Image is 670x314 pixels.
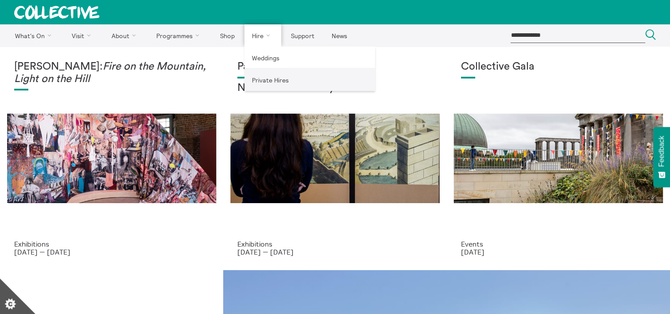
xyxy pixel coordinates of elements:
[658,136,666,167] span: Feedback
[461,240,656,248] p: Events
[461,248,656,256] p: [DATE]
[14,248,209,256] p: [DATE] — [DATE]
[237,240,432,248] p: Exhibitions
[14,61,206,84] em: Fire on the Mountain, Light on the Hill
[7,24,62,47] a: What's On
[149,24,211,47] a: Programmes
[104,24,147,47] a: About
[237,82,432,94] h2: New Views of a City
[244,24,282,47] a: Hire
[653,127,670,187] button: Feedback - Show survey
[244,47,375,69] a: Weddings
[283,24,322,47] a: Support
[212,24,242,47] a: Shop
[237,248,432,256] p: [DATE] — [DATE]
[244,69,375,91] a: Private Hires
[14,61,209,85] h1: [PERSON_NAME]:
[14,240,209,248] p: Exhibitions
[324,24,355,47] a: News
[447,47,670,270] a: Collective Gala 2023. Image credit Sally Jubb. Collective Gala Events [DATE]
[461,61,656,73] h1: Collective Gala
[64,24,102,47] a: Visit
[223,47,446,270] a: Collective Panorama June 2025 small file 8 Panorama New Views of a City Exhibitions [DATE] — [DATE]
[237,61,432,73] h1: Panorama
